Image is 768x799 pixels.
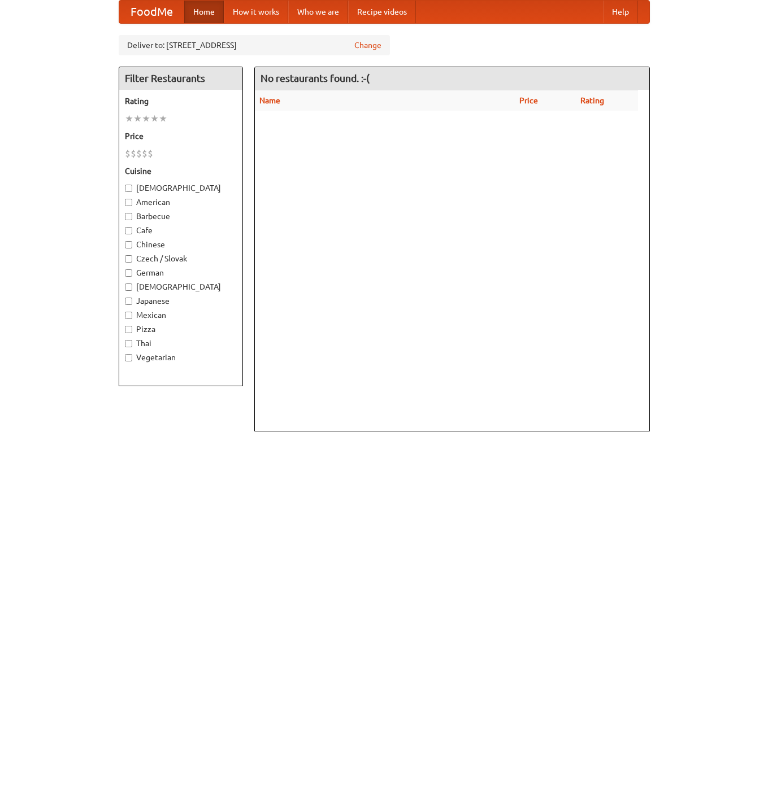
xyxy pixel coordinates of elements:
[125,253,237,264] label: Czech / Slovak
[125,281,237,292] label: [DEMOGRAPHIC_DATA]
[125,352,237,363] label: Vegetarian
[119,35,390,55] div: Deliver to: [STREET_ADDRESS]
[354,40,381,51] a: Change
[603,1,638,23] a: Help
[261,73,370,84] ng-pluralize: No restaurants found. :-(
[259,96,280,105] a: Name
[147,147,153,160] li: $
[125,340,132,347] input: Thai
[125,312,132,319] input: Mexican
[125,283,132,291] input: [DEMOGRAPHIC_DATA]
[224,1,288,23] a: How it works
[125,241,132,248] input: Chinese
[125,338,237,349] label: Thai
[125,95,237,107] h5: Rating
[142,112,150,125] li: ★
[125,185,132,192] input: [DEMOGRAPHIC_DATA]
[125,197,237,208] label: American
[125,199,132,206] input: American
[125,267,237,278] label: German
[125,295,237,307] label: Japanese
[125,211,237,222] label: Barbecue
[125,112,133,125] li: ★
[125,298,132,305] input: Japanese
[184,1,224,23] a: Home
[119,1,184,23] a: FoodMe
[348,1,416,23] a: Recipe videos
[125,182,237,194] label: [DEMOGRAPHIC_DATA]
[125,269,132,277] input: German
[580,96,604,105] a: Rating
[133,112,142,125] li: ★
[125,326,132,333] input: Pizza
[125,309,237,321] label: Mexican
[125,239,237,250] label: Chinese
[288,1,348,23] a: Who we are
[136,147,142,160] li: $
[125,225,237,236] label: Cafe
[125,130,237,142] h5: Price
[150,112,159,125] li: ★
[125,165,237,177] h5: Cuisine
[119,67,242,90] h4: Filter Restaurants
[125,227,132,234] input: Cafe
[131,147,136,160] li: $
[125,147,131,160] li: $
[125,354,132,361] input: Vegetarian
[142,147,147,160] li: $
[125,255,132,263] input: Czech / Slovak
[159,112,167,125] li: ★
[519,96,538,105] a: Price
[125,213,132,220] input: Barbecue
[125,324,237,335] label: Pizza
